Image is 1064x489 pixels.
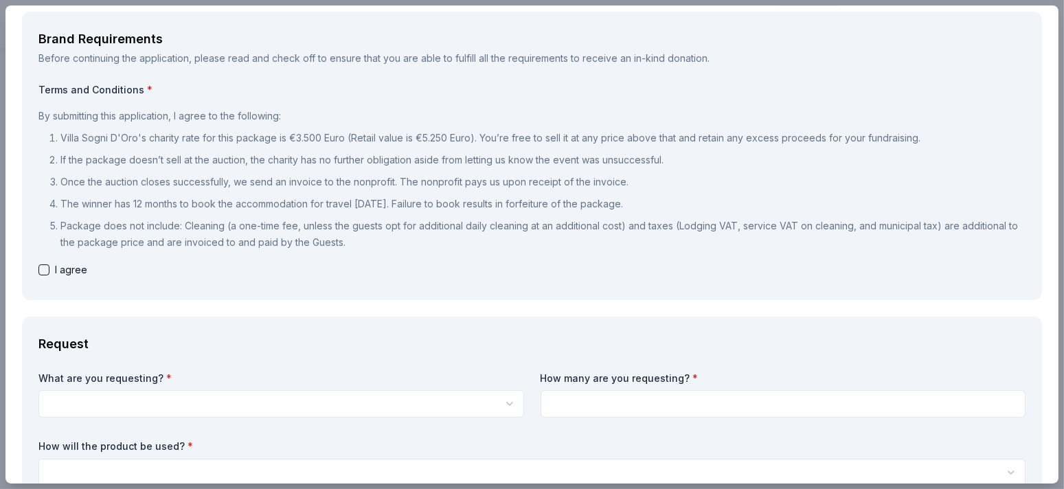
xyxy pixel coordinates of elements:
[60,130,1026,146] p: Villa Sogni D'Oro's charity rate for this package is €3.500 Euro (Retail value is €5.250 Euro). Y...
[38,50,1026,67] div: Before continuing the application, please read and check off to ensure that you are able to fulfi...
[541,372,1026,385] label: How many are you requesting?
[38,28,1026,50] div: Brand Requirements
[60,196,1026,212] p: The winner has 12 months to book the accommodation for travel [DATE]. Failure to book results in ...
[38,372,524,385] label: What are you requesting?
[60,218,1026,251] p: Package does not include: Cleaning (a one-time fee, unless the guests opt for additional daily cl...
[38,83,1026,97] label: Terms and Conditions
[38,440,1026,453] label: How will the product be used?
[38,333,1026,355] div: Request
[38,108,1026,124] p: By submitting this application, I agree to the following:
[60,174,1026,190] p: Once the auction closes successfully, we send an invoice to the nonprofit. The nonprofit pays us ...
[60,152,1026,168] p: If the package doesn’t sell at the auction, the charity has no further obligation aside from lett...
[55,262,87,278] span: I agree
